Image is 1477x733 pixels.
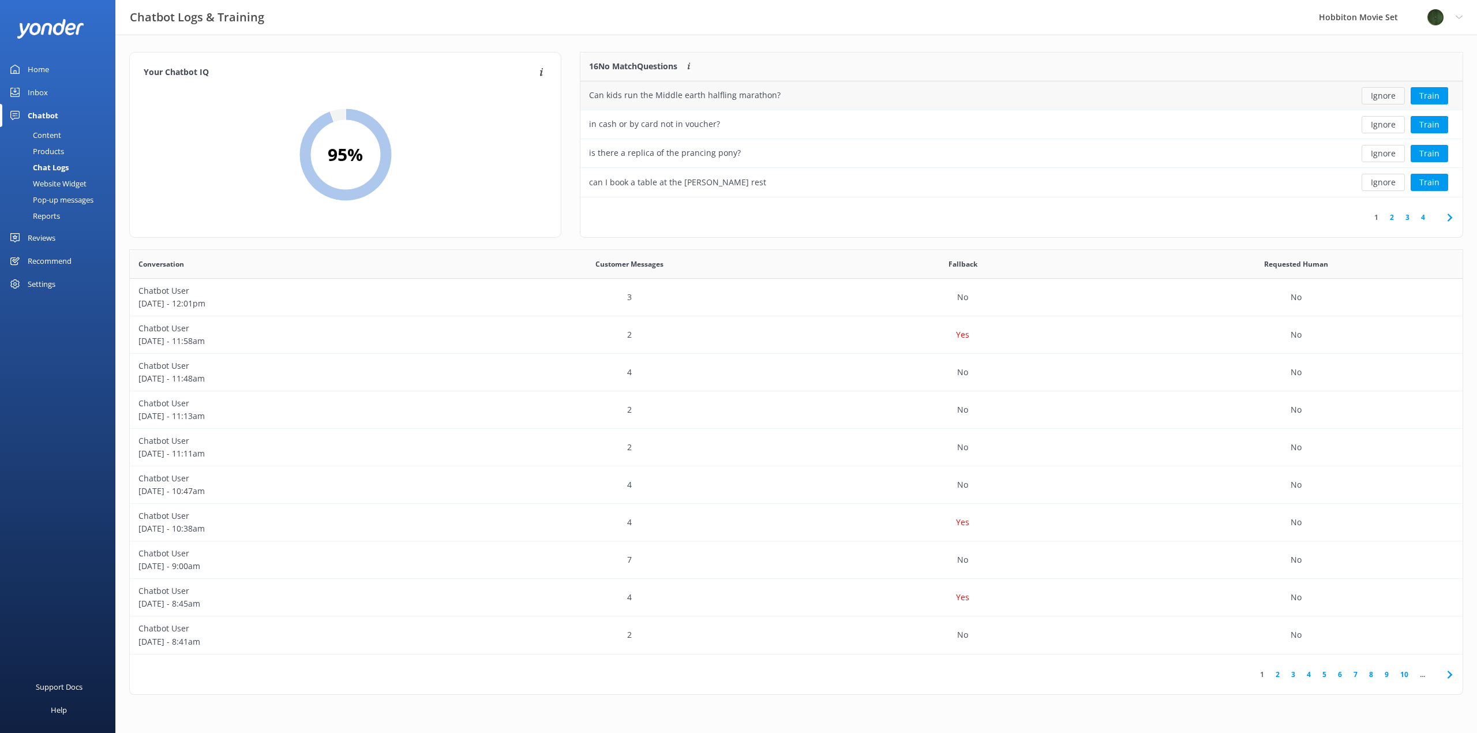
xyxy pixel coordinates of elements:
[1291,441,1302,454] p: No
[130,279,1463,654] div: grid
[7,127,61,143] div: Content
[138,447,455,460] p: [DATE] - 11:11am
[138,372,455,385] p: [DATE] - 11:48am
[957,403,968,416] p: No
[627,516,632,529] p: 4
[138,560,455,573] p: [DATE] - 9:00am
[595,259,663,270] span: Customer Messages
[7,192,115,208] a: Pop-up messages
[138,510,455,522] p: Chatbot User
[1291,554,1302,566] p: No
[130,541,1463,579] div: row
[956,591,969,604] p: Yes
[138,435,455,447] p: Chatbot User
[7,208,115,224] a: Reports
[627,441,632,454] p: 2
[1291,478,1302,491] p: No
[957,629,968,641] p: No
[1363,669,1379,680] a: 8
[1384,212,1400,223] a: 2
[138,397,455,410] p: Chatbot User
[1332,669,1348,680] a: 6
[949,259,977,270] span: Fallback
[138,622,455,635] p: Chatbot User
[1270,669,1285,680] a: 2
[130,429,1463,466] div: row
[1411,116,1448,133] button: Train
[17,19,84,38] img: yonder-white-logo.png
[51,698,67,721] div: Help
[1264,259,1328,270] span: Requested Human
[1291,291,1302,304] p: No
[589,147,741,159] div: is there a replica of the prancing pony?
[1362,87,1405,104] button: Ignore
[138,297,455,310] p: [DATE] - 12:01pm
[138,285,455,297] p: Chatbot User
[1362,116,1405,133] button: Ignore
[138,335,455,347] p: [DATE] - 11:58am
[1369,212,1384,223] a: 1
[28,81,48,104] div: Inbox
[130,466,1463,504] div: row
[957,366,968,379] p: No
[28,272,55,296] div: Settings
[28,104,58,127] div: Chatbot
[580,139,1463,168] div: row
[1291,328,1302,341] p: No
[7,175,87,192] div: Website Widget
[1348,669,1363,680] a: 7
[1317,669,1332,680] a: 5
[138,360,455,372] p: Chatbot User
[1411,87,1448,104] button: Train
[28,58,49,81] div: Home
[130,279,1463,316] div: row
[1291,516,1302,529] p: No
[589,60,677,73] p: 16 No Match Questions
[144,66,536,79] h4: Your Chatbot IQ
[7,159,115,175] a: Chat Logs
[130,8,264,27] h3: Chatbot Logs & Training
[627,629,632,641] p: 2
[627,403,632,416] p: 2
[957,478,968,491] p: No
[1394,669,1414,680] a: 10
[1411,145,1448,162] button: Train
[1254,669,1270,680] a: 1
[1427,9,1444,26] img: 34-1720495293.png
[1301,669,1317,680] a: 4
[138,522,455,535] p: [DATE] - 10:38am
[138,485,455,498] p: [DATE] - 10:47am
[1362,174,1405,191] button: Ignore
[956,516,969,529] p: Yes
[1285,669,1301,680] a: 3
[138,322,455,335] p: Chatbot User
[7,192,93,208] div: Pop-up messages
[130,504,1463,541] div: row
[7,143,64,159] div: Products
[627,554,632,566] p: 7
[957,554,968,566] p: No
[7,127,115,143] a: Content
[627,328,632,341] p: 2
[580,81,1463,110] div: row
[138,597,455,610] p: [DATE] - 8:45am
[130,616,1463,654] div: row
[7,143,115,159] a: Products
[1362,145,1405,162] button: Ignore
[1411,174,1448,191] button: Train
[130,391,1463,429] div: row
[1291,366,1302,379] p: No
[138,259,184,270] span: Conversation
[580,110,1463,139] div: row
[138,410,455,422] p: [DATE] - 11:13am
[138,472,455,485] p: Chatbot User
[7,175,115,192] a: Website Widget
[580,168,1463,197] div: row
[589,89,781,102] div: Can kids run the Middle earth halfling marathon?
[28,226,55,249] div: Reviews
[627,366,632,379] p: 4
[589,176,766,189] div: can I book a table at the [PERSON_NAME] rest
[130,579,1463,616] div: row
[328,141,363,169] h2: 95 %
[580,81,1463,197] div: grid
